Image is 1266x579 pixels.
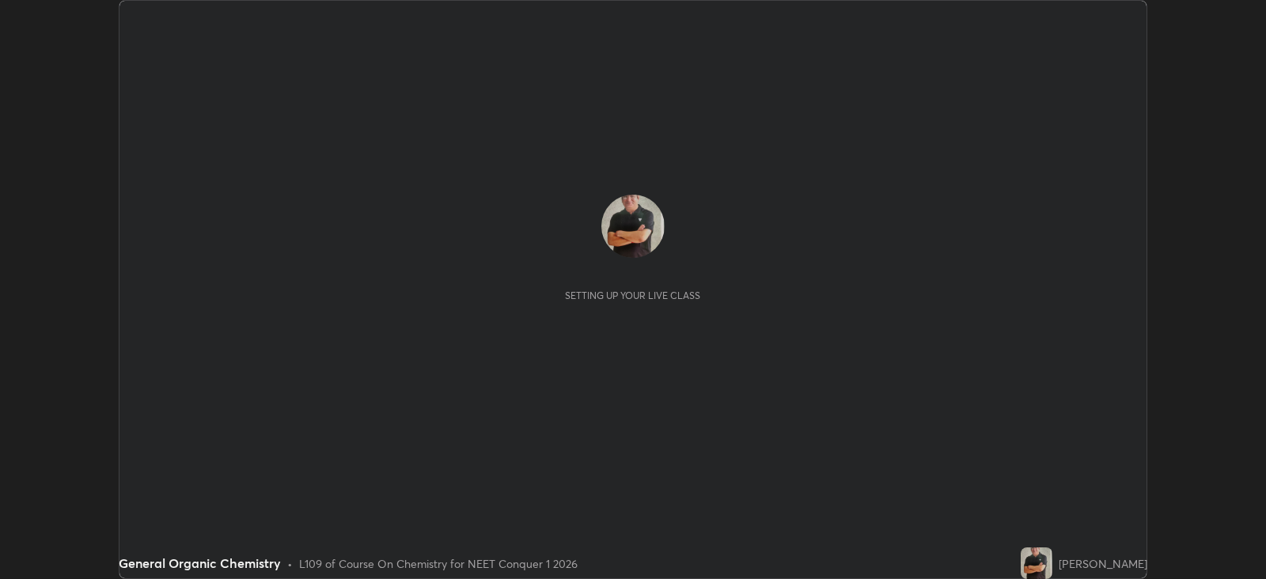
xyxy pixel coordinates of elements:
img: e6ef48b7254d46eb90a707ca23a8ca9d.jpg [1021,547,1052,579]
div: General Organic Chemistry [119,554,281,573]
div: • [287,555,293,572]
div: L109 of Course On Chemistry for NEET Conquer 1 2026 [299,555,578,572]
div: Setting up your live class [565,289,700,301]
div: [PERSON_NAME] [1059,555,1147,572]
img: e6ef48b7254d46eb90a707ca23a8ca9d.jpg [601,195,665,258]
